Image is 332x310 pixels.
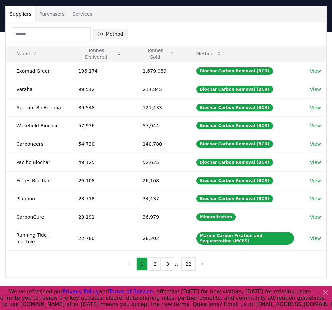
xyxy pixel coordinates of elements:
td: 28,202 [132,226,185,250]
td: 49,125 [68,153,132,171]
a: View [310,235,321,242]
td: 57,944 [132,116,185,135]
div: Biochar Carbon Removal (BCR) [196,159,273,166]
div: Biochar Carbon Removal (BCR) [196,122,273,129]
td: 22,780 [68,226,132,250]
td: 99,512 [68,80,132,98]
button: Tonnes Sold [137,47,180,60]
td: 23,718 [68,190,132,208]
td: 34,437 [132,190,185,208]
div: Biochar Carbon Removal (BCR) [196,67,273,75]
li: ... [175,260,180,268]
a: View [310,214,321,220]
td: 1,679,089 [132,62,185,80]
div: Marine Carbon Fixation and Sequestration (MCFS) [196,232,294,245]
td: Wakefield Biochar [6,116,68,135]
td: 89,548 [68,98,132,116]
td: Freres Biochar [6,171,68,190]
td: Carboneers [6,135,68,153]
button: Tonnes Delivered [73,47,127,60]
button: next page [197,257,208,271]
td: Running Tide | Inactive [6,226,68,250]
button: Suppliers [6,6,35,22]
td: 57,936 [68,116,132,135]
td: 196,174 [68,62,132,80]
a: View [310,122,321,129]
div: Biochar Carbon Removal (BCR) [196,195,273,202]
button: Method [93,29,128,39]
div: Mineralization [196,213,236,221]
button: Services [69,6,96,22]
a: View [310,141,321,147]
td: 121,433 [132,98,185,116]
button: 1 [136,257,148,271]
a: View [310,104,321,111]
td: CarbonCure [6,208,68,226]
div: Biochar Carbon Removal (BCR) [196,86,273,93]
button: Method [191,47,227,60]
a: View [310,195,321,202]
td: 140,780 [132,135,185,153]
button: 2 [149,257,161,271]
a: View [310,68,321,74]
td: 26,108 [132,171,185,190]
td: 52,625 [132,153,185,171]
div: Biochar Carbon Removal (BCR) [196,104,273,111]
a: View [310,159,321,166]
a: View [310,86,321,93]
a: View [310,177,321,184]
td: 54,730 [68,135,132,153]
td: Exomad Green [6,62,68,80]
button: 3 [162,257,173,271]
button: Name [11,47,43,60]
button: Purchasers [35,6,69,22]
button: 22 [181,257,196,271]
td: 214,845 [132,80,185,98]
td: Pacific Biochar [6,153,68,171]
td: Aperam BioEnergia [6,98,68,116]
td: Varaha [6,80,68,98]
td: Planboo [6,190,68,208]
div: Biochar Carbon Removal (BCR) [196,177,273,184]
td: 23,191 [68,208,132,226]
td: 36,979 [132,208,185,226]
td: 26,108 [68,171,132,190]
div: Biochar Carbon Removal (BCR) [196,140,273,148]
